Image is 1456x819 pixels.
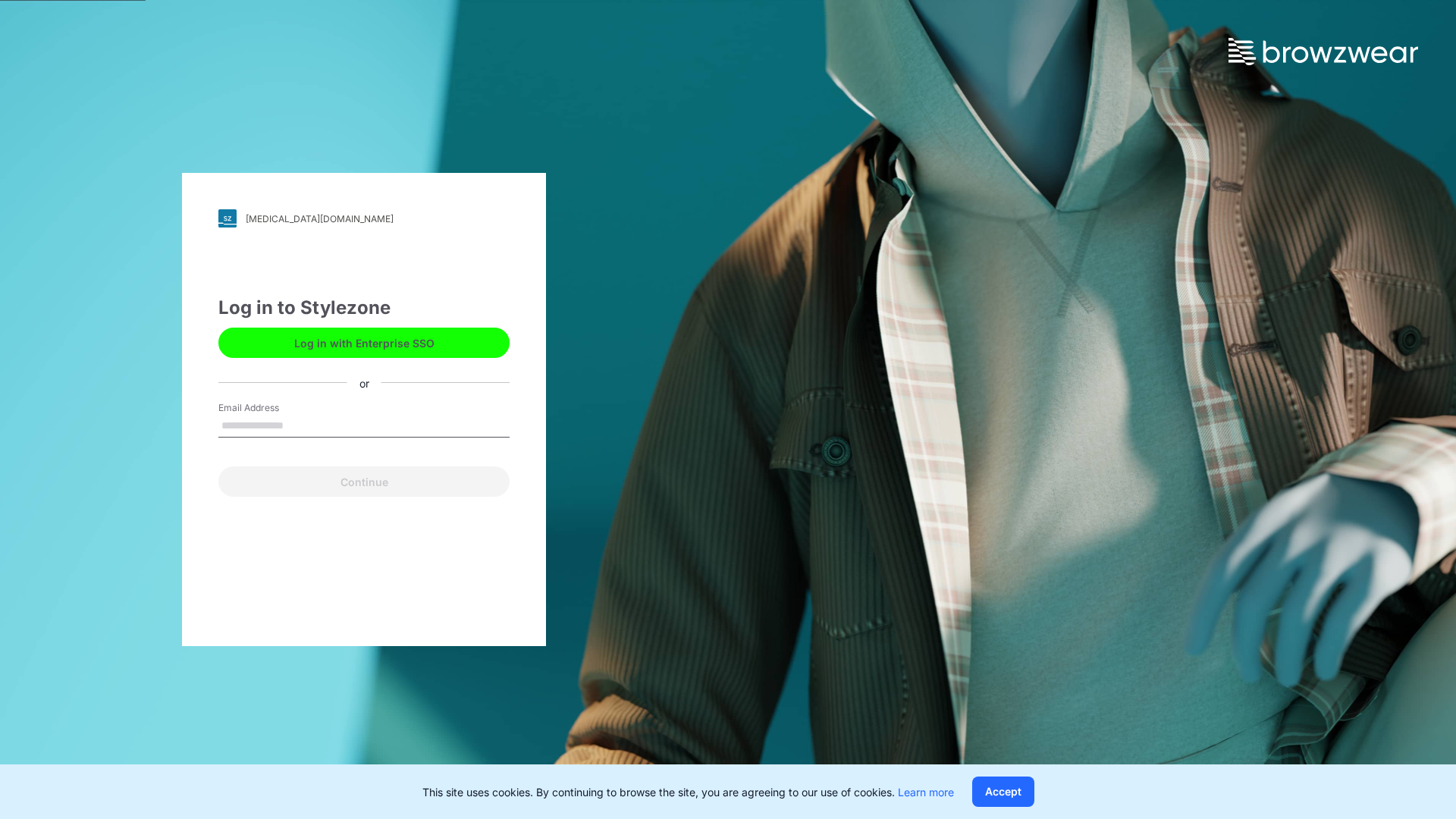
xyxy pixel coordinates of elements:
[218,209,237,227] img: svg+xml;base64,PHN2ZyB3aWR0aD0iMjgiIGhlaWdodD0iMjgiIHZpZXdCb3g9IjAgMCAyOCAyOCIgZmlsbD0ibm9uZSIgeG...
[422,784,954,800] p: This site uses cookies. By continuing to browse the site, you are agreeing to our use of cookies.
[972,777,1034,807] button: Accept
[246,213,394,224] div: [MEDICAL_DATA][DOMAIN_NAME]
[1228,38,1418,65] img: browzwear-logo.73288ffb.svg
[347,375,381,391] div: or
[218,209,510,227] a: [MEDICAL_DATA][DOMAIN_NAME]
[218,401,325,415] label: Email Address
[898,786,954,799] a: Learn more
[218,294,510,322] div: Log in to Stylezone
[218,328,510,358] button: Log in with Enterprise SSO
